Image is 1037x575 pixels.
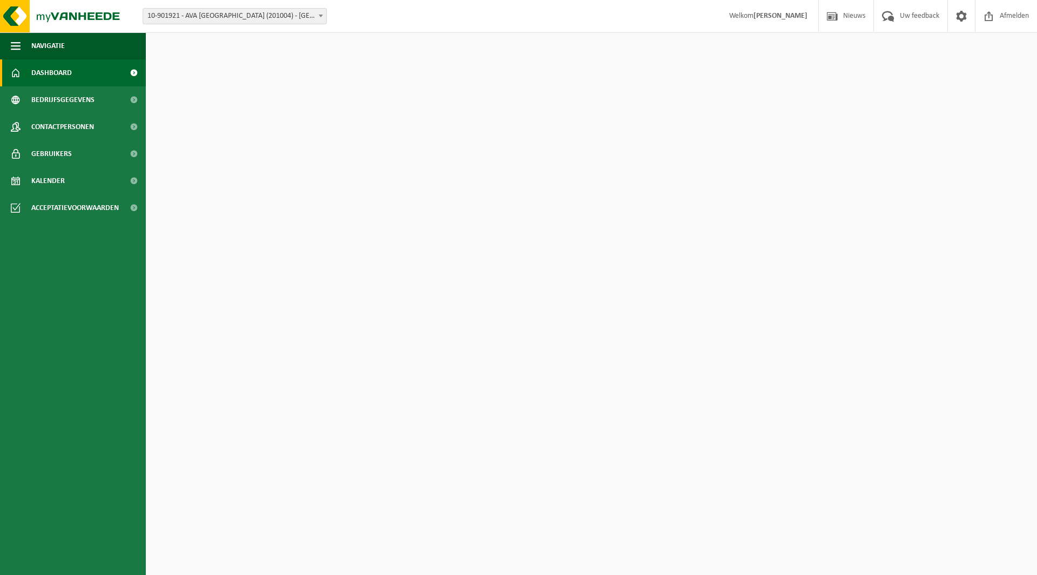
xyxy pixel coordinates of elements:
span: Kalender [31,167,65,194]
span: Dashboard [31,59,72,86]
span: Contactpersonen [31,113,94,140]
span: Bedrijfsgegevens [31,86,95,113]
strong: [PERSON_NAME] [753,12,807,20]
span: Gebruikers [31,140,72,167]
span: 10-901921 - AVA ANTWERPEN (201004) - ANTWERPEN [143,8,327,24]
span: 10-901921 - AVA ANTWERPEN (201004) - ANTWERPEN [143,9,326,24]
span: Navigatie [31,32,65,59]
span: Acceptatievoorwaarden [31,194,119,221]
